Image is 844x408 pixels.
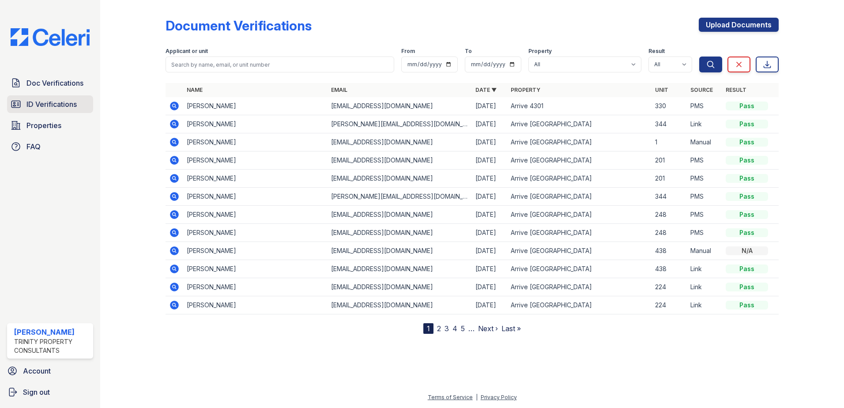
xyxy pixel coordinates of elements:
td: 438 [652,260,687,278]
td: Arrive [GEOGRAPHIC_DATA] [507,242,652,260]
td: [PERSON_NAME] [183,206,328,224]
td: PMS [687,206,722,224]
span: Properties [26,120,61,131]
span: … [468,323,475,334]
td: Manual [687,242,722,260]
td: [PERSON_NAME] [183,224,328,242]
td: PMS [687,224,722,242]
span: Sign out [23,387,50,397]
div: Pass [726,192,768,201]
span: Doc Verifications [26,78,83,88]
div: Pass [726,102,768,110]
td: Arrive [GEOGRAPHIC_DATA] [507,170,652,188]
td: Link [687,278,722,296]
td: 248 [652,206,687,224]
td: [PERSON_NAME] [183,188,328,206]
td: [DATE] [472,170,507,188]
a: Next › [478,324,498,333]
td: Arrive [GEOGRAPHIC_DATA] [507,133,652,151]
input: Search by name, email, or unit number [166,57,394,72]
a: Properties [7,117,93,134]
td: [DATE] [472,224,507,242]
td: [DATE] [472,188,507,206]
a: Terms of Service [428,394,473,400]
td: 248 [652,224,687,242]
td: PMS [687,188,722,206]
span: FAQ [26,141,41,152]
td: [DATE] [472,97,507,115]
td: 201 [652,170,687,188]
div: Pass [726,264,768,273]
a: Unit [655,87,668,93]
td: [EMAIL_ADDRESS][DOMAIN_NAME] [328,242,472,260]
a: Sign out [4,383,97,401]
a: Result [726,87,746,93]
td: PMS [687,151,722,170]
a: 5 [461,324,465,333]
div: Document Verifications [166,18,312,34]
td: PMS [687,170,722,188]
a: 4 [452,324,457,333]
td: 1 [652,133,687,151]
td: [PERSON_NAME] [183,260,328,278]
td: 224 [652,296,687,314]
td: [EMAIL_ADDRESS][DOMAIN_NAME] [328,97,472,115]
td: Link [687,260,722,278]
div: 1 [423,323,433,334]
td: [PERSON_NAME] [183,133,328,151]
div: Pass [726,283,768,291]
td: 201 [652,151,687,170]
td: Manual [687,133,722,151]
td: [EMAIL_ADDRESS][DOMAIN_NAME] [328,151,472,170]
td: Arrive [GEOGRAPHIC_DATA] [507,224,652,242]
div: | [476,394,478,400]
td: [PERSON_NAME] [183,278,328,296]
td: 344 [652,188,687,206]
div: Trinity Property Consultants [14,337,90,355]
div: Pass [726,120,768,128]
td: [EMAIL_ADDRESS][DOMAIN_NAME] [328,260,472,278]
td: [PERSON_NAME] [183,97,328,115]
a: 3 [445,324,449,333]
a: Privacy Policy [481,394,517,400]
a: Upload Documents [699,18,779,32]
td: [EMAIL_ADDRESS][DOMAIN_NAME] [328,278,472,296]
a: Source [690,87,713,93]
a: Email [331,87,347,93]
td: [DATE] [472,242,507,260]
div: Pass [726,301,768,310]
td: [DATE] [472,278,507,296]
label: To [465,48,472,55]
td: [DATE] [472,260,507,278]
span: Account [23,366,51,376]
td: [PERSON_NAME][EMAIL_ADDRESS][DOMAIN_NAME] [328,115,472,133]
td: Arrive [GEOGRAPHIC_DATA] [507,296,652,314]
td: [DATE] [472,115,507,133]
td: Link [687,296,722,314]
td: Arrive [GEOGRAPHIC_DATA] [507,260,652,278]
td: [DATE] [472,206,507,224]
td: [EMAIL_ADDRESS][DOMAIN_NAME] [328,133,472,151]
a: Last » [501,324,521,333]
a: ID Verifications [7,95,93,113]
label: From [401,48,415,55]
td: 224 [652,278,687,296]
td: [DATE] [472,296,507,314]
td: [EMAIL_ADDRESS][DOMAIN_NAME] [328,296,472,314]
a: Property [511,87,540,93]
div: Pass [726,228,768,237]
td: 438 [652,242,687,260]
td: [PERSON_NAME] [183,170,328,188]
div: Pass [726,210,768,219]
td: Arrive [GEOGRAPHIC_DATA] [507,206,652,224]
a: Date ▼ [475,87,497,93]
td: [DATE] [472,133,507,151]
td: [EMAIL_ADDRESS][DOMAIN_NAME] [328,206,472,224]
div: Pass [726,138,768,147]
td: 344 [652,115,687,133]
td: PMS [687,97,722,115]
td: [PERSON_NAME] [183,296,328,314]
td: Arrive 4301 [507,97,652,115]
label: Result [648,48,665,55]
